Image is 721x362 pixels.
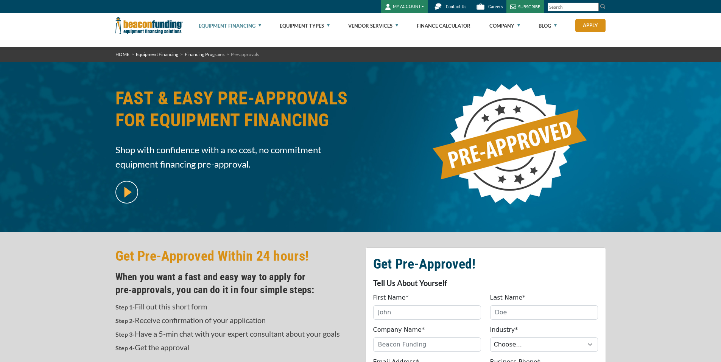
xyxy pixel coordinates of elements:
[373,337,481,352] input: Beacon Funding
[185,51,224,57] a: Financing Programs
[115,315,356,325] p: Receive confirmation of your application
[446,4,466,9] span: Contact Us
[489,14,520,38] a: Company
[231,51,259,57] span: Pre-approvals
[115,344,135,351] strong: Step 4-
[115,329,356,339] p: Have a 5-min chat with your expert consultant about your goals
[280,14,330,38] a: Equipment Types
[373,305,481,320] input: John
[490,293,526,302] label: Last Name*
[490,325,518,334] label: Industry*
[115,303,135,311] strong: Step 1-
[575,19,606,32] a: Apply
[373,255,598,273] h2: Get Pre-Approved!
[490,305,598,320] input: Doe
[115,331,135,338] strong: Step 3-
[115,143,356,171] span: Shop with confidence with a no cost, no commitment equipment financing pre-approval.
[115,51,129,57] a: HOME
[199,14,261,38] a: Equipment Financing
[136,51,178,57] a: Equipment Financing
[488,4,503,9] span: Careers
[115,181,138,204] img: video modal pop-up play button
[373,278,598,287] p: Tell Us About Yourself
[348,14,398,38] a: Vendor Services
[115,247,356,265] h2: Get Pre-Approved Within 24 hours!
[115,302,356,312] p: Fill out this short form
[539,14,557,38] a: Blog
[591,4,597,10] a: Clear search text
[115,87,356,137] h1: FAST & EASY PRE-APPROVALS
[373,325,425,334] label: Company Name*
[115,109,356,131] span: FOR EQUIPMENT FINANCING
[115,270,356,296] h4: When you want a fast and easy way to apply for pre‑approvals, you can do it in four simple steps:
[417,14,470,38] a: Finance Calculator
[373,293,409,302] label: First Name*
[115,13,183,38] img: Beacon Funding Corporation logo
[600,3,606,9] img: Search
[548,3,599,11] input: Search
[115,343,356,353] p: Get the approval
[115,317,135,324] strong: Step 2-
